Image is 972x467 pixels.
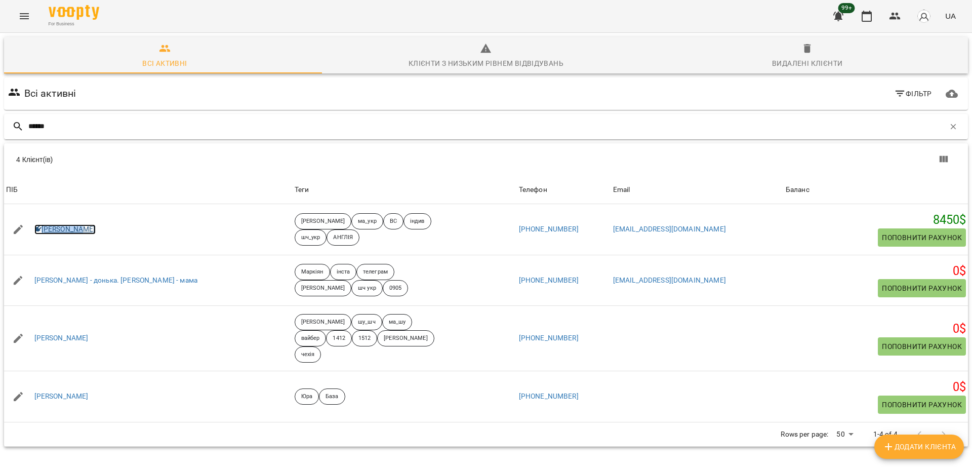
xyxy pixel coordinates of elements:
span: Фільтр [894,88,932,100]
p: ма_шу [389,318,406,327]
div: Sort [613,184,630,196]
button: Поповнити рахунок [878,228,966,247]
p: 1412 [333,334,345,343]
span: Додати клієнта [882,441,956,453]
span: Поповнити рахунок [882,231,962,244]
a: [PHONE_NUMBER] [519,225,579,233]
div: Маркіян [295,264,330,280]
span: Баланс [786,184,966,196]
a: [PERSON_NAME] [34,392,89,402]
a: [PHONE_NUMBER] [519,334,579,342]
p: 1-4 of 4 [873,430,898,440]
p: шч_укр [301,233,320,242]
button: Фільтр [890,85,936,103]
a: [PERSON_NAME] [34,224,96,235]
img: avatar_s.png [917,9,931,23]
span: Email [613,184,782,196]
p: шч укр [358,284,376,293]
div: ВС [383,213,403,229]
p: Юра [301,393,312,401]
img: Voopty Logo [49,5,99,20]
p: інста [337,268,350,277]
span: ПІБ [6,184,291,196]
span: For Business [49,21,99,27]
div: [PERSON_NAME] [295,280,351,296]
button: Поповнити рахунок [878,396,966,414]
p: ма_укр [358,217,377,226]
div: Email [613,184,630,196]
p: [PERSON_NAME] [301,284,345,293]
h5: 8450 $ [786,212,966,228]
div: чехія [295,346,321,363]
div: шч укр [351,280,383,296]
a: [PHONE_NUMBER] [519,276,579,284]
p: [PERSON_NAME] [301,217,345,226]
button: Додати клієнта [874,435,964,459]
h5: 0 $ [786,263,966,279]
div: шч_укр [295,229,327,246]
div: вайбер [295,330,327,346]
p: АНГЛІЯ [333,233,353,242]
button: Поповнити рахунок [878,337,966,356]
div: [PERSON_NAME] [295,314,351,330]
h6: Всі активні [24,86,76,101]
p: [PERSON_NAME] [384,334,427,343]
div: Теги [295,184,515,196]
div: Sort [6,184,18,196]
a: [PERSON_NAME] - донька. [PERSON_NAME] - мама [34,276,197,286]
div: Sort [786,184,809,196]
div: 0905 [383,280,408,296]
div: інста [330,264,357,280]
span: 99+ [838,3,855,13]
p: чехія [301,351,315,359]
div: ма_шу [382,314,413,330]
span: Поповнити рахунок [882,399,962,411]
span: Поповнити рахунок [882,340,962,353]
div: ма_укр [351,213,383,229]
div: Клієнти з низьким рівнем відвідувань [409,57,563,69]
a: [PHONE_NUMBER] [519,392,579,400]
div: телеграм [356,264,394,280]
div: 1412 [326,330,351,346]
p: Маркіян [301,268,323,277]
h5: 0 $ [786,321,966,337]
p: База [326,393,338,401]
div: індив [403,213,431,229]
p: 1512 [358,334,371,343]
a: [EMAIL_ADDRESS][DOMAIN_NAME] [613,225,726,233]
div: Sort [519,184,547,196]
div: 4 Клієнт(ів) [16,154,492,165]
p: телеграм [363,268,388,277]
button: Показати колонки [931,147,956,172]
div: 1512 [352,330,377,346]
div: База [319,388,345,405]
span: Поповнити рахунок [882,282,962,294]
p: вайбер [301,334,320,343]
div: Видалені клієнти [772,57,842,69]
div: ПІБ [6,184,18,196]
div: [PERSON_NAME] [295,213,351,229]
div: Юра [295,388,319,405]
p: індив [410,217,425,226]
p: шу_шч [358,318,376,327]
p: ВС [390,217,397,226]
span: Телефон [519,184,609,196]
a: [PERSON_NAME] [34,333,89,343]
div: Баланс [786,184,809,196]
div: 50 [832,427,857,442]
button: Поповнити рахунок [878,279,966,297]
a: [EMAIL_ADDRESS][DOMAIN_NAME] [613,276,726,284]
div: Table Toolbar [4,143,968,176]
p: 0905 [389,284,401,293]
span: UA [945,11,956,21]
button: Menu [12,4,36,28]
div: Всі активні [142,57,187,69]
div: АНГЛІЯ [327,229,359,246]
p: Rows per page: [781,430,828,440]
div: Телефон [519,184,547,196]
button: UA [941,7,960,25]
div: [PERSON_NAME] [377,330,434,346]
h5: 0 $ [786,379,966,395]
div: шу_шч [351,314,382,330]
p: [PERSON_NAME] [301,318,345,327]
